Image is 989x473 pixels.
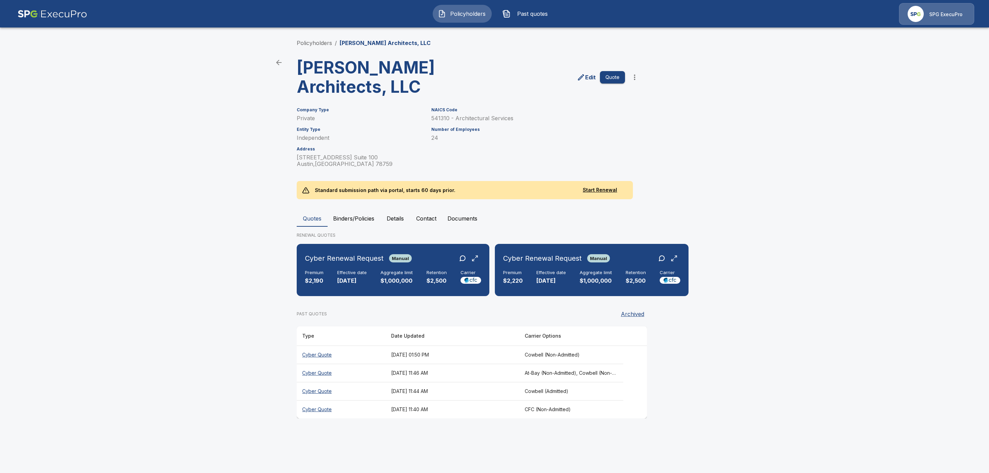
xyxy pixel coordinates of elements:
[449,10,487,18] span: Policyholders
[519,326,623,346] th: Carrier Options
[572,184,627,196] button: Start Renewal
[431,108,625,112] h6: NAICS Code
[660,270,680,275] h6: Carrier
[411,210,442,227] button: Contact
[502,10,511,18] img: Past quotes Icon
[431,127,625,132] h6: Number of Employees
[513,10,551,18] span: Past quotes
[580,277,612,285] p: $1,000,000
[297,58,466,97] h3: [PERSON_NAME] Architects, LLC
[386,400,519,418] th: [DATE] 11:40 AM
[503,253,582,264] h6: Cyber Renewal Request
[519,400,623,418] th: CFC (Non-Admitted)
[380,277,413,285] p: $1,000,000
[297,127,423,132] h6: Entity Type
[503,270,523,275] h6: Premium
[337,270,367,275] h6: Effective date
[587,256,610,261] span: Manual
[380,210,411,227] button: Details
[386,364,519,382] th: [DATE] 11:46 AM
[908,6,924,22] img: Agency Icon
[461,270,481,275] h6: Carrier
[431,135,625,141] p: 24
[305,270,323,275] h6: Premium
[297,210,692,227] div: policyholder tabs
[297,326,386,346] th: Type
[536,270,566,275] h6: Effective date
[380,270,413,275] h6: Aggregate limit
[297,108,423,112] h6: Company Type
[297,364,386,382] th: Cyber Quote
[497,5,556,23] button: Past quotes IconPast quotes
[626,277,646,285] p: $2,500
[585,73,596,81] p: Edit
[442,210,483,227] button: Documents
[519,346,623,364] th: Cowbell (Non-Admitted)
[660,277,680,284] img: Carrier
[297,154,423,167] p: [STREET_ADDRESS] Suite 100 Austin , [GEOGRAPHIC_DATA] 78759
[297,135,423,141] p: Independent
[427,270,447,275] h6: Retention
[309,181,461,199] p: Standard submission path via portal, starts 60 days prior.
[929,11,963,18] p: SPG ExecuPro
[297,382,386,400] th: Cyber Quote
[297,326,647,418] table: responsive table
[335,39,337,47] li: /
[461,277,481,284] img: Carrier
[626,270,646,275] h6: Retention
[618,307,647,321] button: Archived
[431,115,625,122] p: 541310 - Architectural Services
[337,277,367,285] p: [DATE]
[600,71,625,84] button: Quote
[519,364,623,382] th: At-Bay (Non-Admitted), Cowbell (Non-Admitted), Cowbell (Admitted), Corvus Cyber (Non-Admitted), T...
[580,270,612,275] h6: Aggregate limit
[305,253,384,264] h6: Cyber Renewal Request
[297,39,431,47] nav: breadcrumb
[386,382,519,400] th: [DATE] 11:44 AM
[628,70,641,84] button: more
[386,346,519,364] th: [DATE] 01:50 PM
[297,400,386,418] th: Cyber Quote
[297,210,328,227] button: Quotes
[519,382,623,400] th: Cowbell (Admitted)
[297,232,692,238] p: RENEWAL QUOTES
[433,5,492,23] button: Policyholders IconPolicyholders
[297,115,423,122] p: Private
[297,311,327,317] p: PAST QUOTES
[503,277,523,285] p: $2,220
[297,147,423,151] h6: Address
[18,3,87,25] img: AA Logo
[386,326,519,346] th: Date Updated
[536,277,566,285] p: [DATE]
[438,10,446,18] img: Policyholders Icon
[328,210,380,227] button: Binders/Policies
[340,39,431,47] p: [PERSON_NAME] Architects, LLC
[305,277,323,285] p: $2,190
[297,40,332,46] a: Policyholders
[297,346,386,364] th: Cyber Quote
[389,256,412,261] span: Manual
[899,3,974,25] a: Agency IconSPG ExecuPro
[576,72,597,83] a: edit
[272,56,286,69] a: back
[427,277,447,285] p: $2,500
